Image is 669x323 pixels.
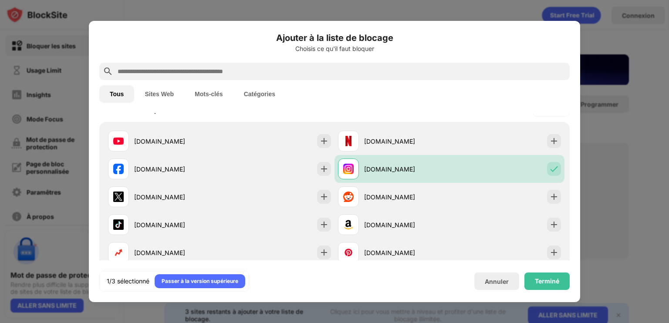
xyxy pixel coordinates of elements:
[113,164,124,174] img: favicons
[343,164,354,174] img: favicons
[134,165,220,174] div: [DOMAIN_NAME]
[162,277,238,286] div: Passer à la version supérieure
[134,85,184,103] button: Sites Web
[99,85,134,103] button: Tous
[485,278,509,285] div: Annuler
[99,31,570,44] h6: Ajouter à la liste de blocage
[233,85,286,103] button: Catégories
[364,220,449,229] div: [DOMAIN_NAME]
[535,278,559,285] div: Terminé
[364,192,449,202] div: [DOMAIN_NAME]
[134,248,220,257] div: [DOMAIN_NAME]
[343,247,354,258] img: favicons
[343,136,354,146] img: favicons
[113,219,124,230] img: favicons
[103,66,113,77] img: search.svg
[113,247,124,258] img: favicons
[343,219,354,230] img: favicons
[364,165,449,174] div: [DOMAIN_NAME]
[184,85,233,103] button: Mots-clés
[134,220,220,229] div: [DOMAIN_NAME]
[343,192,354,202] img: favicons
[364,137,449,146] div: [DOMAIN_NAME]
[364,248,449,257] div: [DOMAIN_NAME]
[113,136,124,146] img: favicons
[113,192,124,202] img: favicons
[107,277,149,286] div: 1/3 sélectionné
[134,137,220,146] div: [DOMAIN_NAME]
[99,45,570,52] div: Choisis ce qu'il faut bloquer
[134,192,220,202] div: [DOMAIN_NAME]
